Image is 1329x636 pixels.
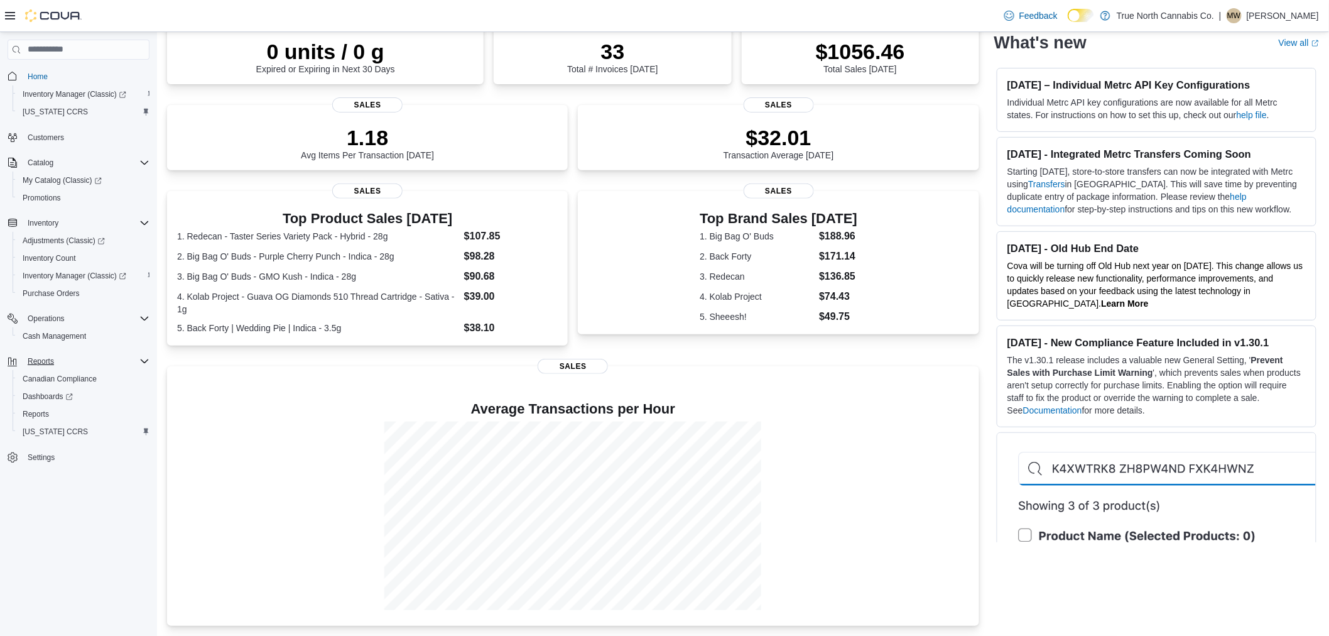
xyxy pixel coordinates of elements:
div: Avg Items Per Transaction [DATE] [301,125,434,160]
p: 0 units / 0 g [256,39,395,64]
a: Adjustments (Classic) [13,232,155,249]
h3: Top Product Sales [DATE] [177,211,558,226]
span: Purchase Orders [23,288,80,299]
span: Inventory Manager (Classic) [23,271,126,281]
span: Washington CCRS [18,104,149,119]
span: Operations [28,314,65,324]
span: [US_STATE] CCRS [23,107,88,117]
a: My Catalog (Classic) [18,173,107,188]
dd: $49.75 [819,309,857,324]
dd: $98.28 [464,249,558,264]
p: $32.01 [724,125,834,150]
a: Cash Management [18,329,91,344]
a: Inventory Manager (Classic) [13,267,155,285]
button: Promotions [13,189,155,207]
span: My Catalog (Classic) [18,173,149,188]
a: Adjustments (Classic) [18,233,110,248]
span: [US_STATE] CCRS [23,427,88,437]
span: Reports [23,409,49,419]
span: Catalog [28,158,53,168]
a: Dashboards [13,388,155,405]
span: Inventory Count [18,251,149,266]
button: Home [3,67,155,85]
a: help file [1237,110,1267,120]
h2: What's new [994,33,1087,53]
span: Dashboards [18,389,149,404]
dt: 1. Redecan - Taster Series Variety Pack - Hybrid - 28g [177,230,459,243]
dt: 4. Kolab Project - Guava OG Diamonds 510 Thread Cartridge - Sativa - 1g [177,290,459,315]
dt: 5. Sheeesh! [700,310,814,323]
span: Canadian Compliance [18,371,149,387]
span: Feedback [1019,9,1058,22]
a: Promotions [18,190,66,206]
button: Reports [23,354,59,369]
span: Operations [23,311,149,326]
button: Purchase Orders [13,285,155,302]
dd: $171.14 [819,249,857,264]
dt: 1. Big Bag O' Buds [700,230,814,243]
dt: 3. Big Bag O' Buds - GMO Kush - Indica - 28g [177,270,459,283]
span: Inventory Manager (Classic) [23,89,126,99]
a: Inventory Manager (Classic) [18,87,131,102]
span: Purchase Orders [18,286,149,301]
p: 1.18 [301,125,434,150]
span: Inventory [28,218,58,228]
dd: $90.68 [464,269,558,284]
dt: 2. Back Forty [700,250,814,263]
dd: $107.85 [464,229,558,244]
span: MW [1227,8,1240,23]
a: Reports [18,407,54,422]
span: Catalog [23,155,149,170]
span: Settings [28,452,55,463]
dd: $39.00 [464,289,558,304]
button: Canadian Compliance [13,370,155,388]
p: The v1.30.1 release includes a valuable new General Setting, ' ', which prevents sales when produ... [1007,354,1306,417]
div: Transaction Average [DATE] [724,125,834,160]
span: Inventory Manager (Classic) [18,87,149,102]
span: Reports [18,407,149,422]
p: Starting [DATE], store-to-store transfers can now be integrated with Metrc using in [GEOGRAPHIC_D... [1007,165,1306,216]
dd: $136.85 [819,269,857,284]
button: Inventory [3,214,155,232]
p: $1056.46 [816,39,905,64]
button: Customers [3,128,155,146]
span: Sales [332,97,403,112]
a: Canadian Compliance [18,371,102,387]
span: Cash Management [23,331,86,341]
a: Home [23,69,53,84]
span: Adjustments (Classic) [23,236,105,246]
h3: Top Brand Sales [DATE] [700,211,857,226]
dt: 4. Kolab Project [700,290,814,303]
span: Cova will be turning off Old Hub next year on [DATE]. This change allows us to quickly release ne... [1007,261,1303,309]
span: Home [28,72,48,82]
input: Dark Mode [1068,9,1094,22]
div: Marilyn Witzmann [1227,8,1242,23]
span: Reports [23,354,149,369]
a: [US_STATE] CCRS [18,424,93,439]
span: Promotions [23,193,61,203]
a: Purchase Orders [18,286,85,301]
button: Inventory [23,216,63,231]
span: Home [23,69,149,84]
span: Inventory [23,216,149,231]
a: Inventory Manager (Classic) [18,268,131,283]
span: Sales [744,97,814,112]
span: Sales [538,359,608,374]
span: Washington CCRS [18,424,149,439]
a: View allExternal link [1279,38,1319,48]
a: Inventory Count [18,251,81,266]
nav: Complex example [8,62,149,500]
button: Cash Management [13,327,155,345]
span: Adjustments (Classic) [18,233,149,248]
p: [PERSON_NAME] [1247,8,1319,23]
span: Customers [23,129,149,145]
span: Dark Mode [1068,22,1068,23]
span: Sales [332,184,403,199]
button: Reports [13,405,155,423]
dd: $38.10 [464,321,558,336]
a: Customers [23,130,69,145]
img: Cova [25,9,82,22]
h3: [DATE] - Integrated Metrc Transfers Coming Soon [1007,148,1306,160]
span: Cash Management [18,329,149,344]
a: Settings [23,450,60,465]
